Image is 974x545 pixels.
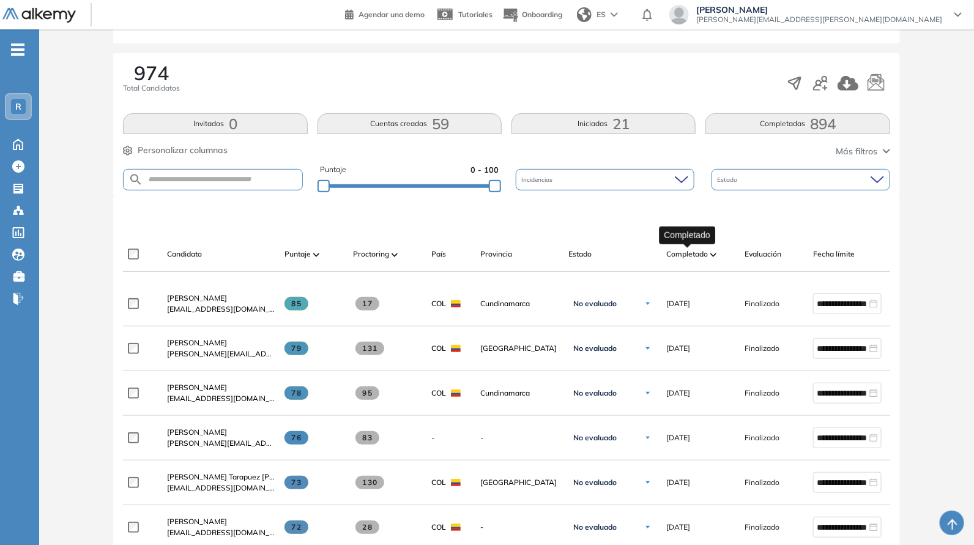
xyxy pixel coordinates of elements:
[666,249,708,260] span: Completado
[355,521,379,534] span: 28
[353,249,389,260] span: Proctoring
[644,389,652,397] img: Ícono de flecha
[660,226,716,244] div: Completado
[284,249,311,260] span: Puntaje
[167,517,227,526] span: [PERSON_NAME]
[284,476,308,489] span: 73
[167,249,202,260] span: Candidato
[451,345,461,352] img: COL
[745,477,779,488] span: Finalizado
[355,386,379,400] span: 95
[167,348,275,359] span: [PERSON_NAME][EMAIL_ADDRESS][DOMAIN_NAME]
[318,113,502,134] button: Cuentas creadas59
[511,113,696,134] button: Iniciadas21
[666,343,690,354] span: [DATE]
[2,8,76,23] img: Logo
[451,389,461,397] img: COL
[167,483,275,494] span: [EMAIL_ADDRESS][DOMAIN_NAME]
[480,298,559,309] span: Cundinamarca
[167,393,275,404] span: [EMAIL_ADDRESS][DOMAIN_NAME]
[458,10,493,19] span: Tutoriales
[480,388,559,399] span: Cundinamarca
[284,386,308,400] span: 78
[644,300,652,307] img: Ícono de flecha
[359,10,425,19] span: Agendar una demo
[355,297,379,310] span: 17
[573,433,617,443] span: No evaluado
[431,522,446,533] span: COL
[345,6,425,21] a: Agendar una demo
[516,169,694,190] div: Incidencias
[480,249,512,260] span: Provincia
[167,383,227,392] span: [PERSON_NAME]
[644,434,652,442] img: Ícono de flecha
[573,478,617,487] span: No evaluado
[480,522,559,533] span: -
[745,432,779,443] span: Finalizado
[836,145,878,158] span: Más filtros
[710,253,716,257] img: [missing "en.ARROW_ALT" translation]
[392,253,398,257] img: [missing "en.ARROW_ALT" translation]
[745,298,779,309] span: Finalizado
[355,342,384,355] span: 131
[431,388,446,399] span: COL
[718,175,740,184] span: Estado
[573,344,617,353] span: No evaluado
[451,524,461,531] img: COL
[522,10,562,19] span: Onboarding
[573,299,617,309] span: No evaluado
[167,293,275,304] a: [PERSON_NAME]
[167,438,275,449] span: [PERSON_NAME][EMAIL_ADDRESS][DOMAIN_NAME]
[705,113,890,134] button: Completadas894
[431,477,446,488] span: COL
[123,144,228,157] button: Personalizar columnas
[284,297,308,310] span: 85
[597,9,606,20] span: ES
[284,521,308,534] span: 72
[573,388,617,398] span: No evaluado
[431,298,446,309] span: COL
[284,431,308,445] span: 76
[480,477,559,488] span: [GEOGRAPHIC_DATA]
[611,12,618,17] img: arrow
[666,432,690,443] span: [DATE]
[644,345,652,352] img: Ícono de flecha
[167,337,275,348] a: [PERSON_NAME]
[577,7,592,22] img: world
[568,249,592,260] span: Estado
[666,477,690,488] span: [DATE]
[167,427,227,437] span: [PERSON_NAME]
[470,164,499,176] span: 0 - 100
[355,476,384,489] span: 130
[167,472,275,483] a: [PERSON_NAME] Tarapuez [PERSON_NAME]
[167,472,322,481] span: [PERSON_NAME] Tarapuez [PERSON_NAME]
[480,432,559,443] span: -
[431,432,434,443] span: -
[451,479,461,486] img: COL
[134,63,169,83] span: 974
[167,338,227,347] span: [PERSON_NAME]
[431,343,446,354] span: COL
[167,382,275,393] a: [PERSON_NAME]
[451,300,461,307] img: COL
[666,298,690,309] span: [DATE]
[15,102,21,111] span: R
[666,522,690,533] span: [DATE]
[138,144,228,157] span: Personalizar columnas
[123,83,180,94] span: Total Candidatos
[644,524,652,531] img: Ícono de flecha
[502,2,562,28] button: Onboarding
[745,522,779,533] span: Finalizado
[167,527,275,538] span: [EMAIL_ADDRESS][DOMAIN_NAME]
[745,388,779,399] span: Finalizado
[696,15,942,24] span: [PERSON_NAME][EMAIL_ADDRESS][PERSON_NAME][DOMAIN_NAME]
[167,427,275,438] a: [PERSON_NAME]
[644,479,652,486] img: Ícono de flecha
[431,249,446,260] span: País
[813,249,855,260] span: Fecha límite
[712,169,890,190] div: Estado
[320,164,346,176] span: Puntaje
[167,293,227,303] span: [PERSON_NAME]
[128,172,143,187] img: SEARCH_ALT
[313,253,319,257] img: [missing "en.ARROW_ALT" translation]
